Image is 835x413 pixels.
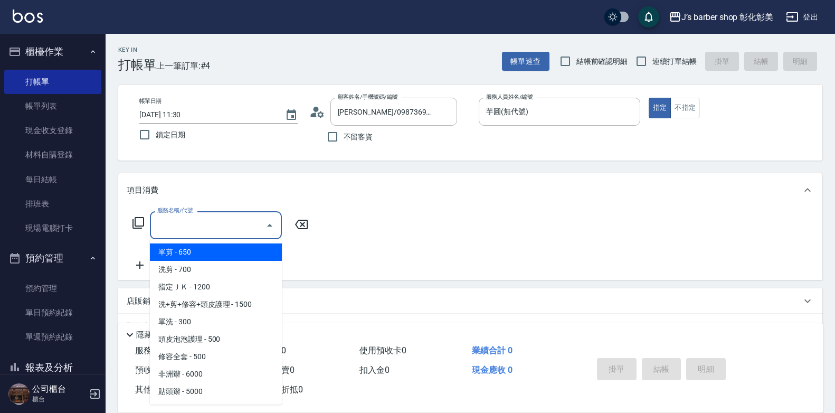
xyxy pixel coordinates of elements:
[4,192,101,216] a: 排班表
[118,46,156,53] h2: Key In
[150,331,282,348] span: 頭皮泡泡護理 - 500
[156,129,185,140] span: 鎖定日期
[638,6,659,27] button: save
[359,365,390,375] span: 扣入金 0
[127,296,158,307] p: 店販銷售
[139,97,162,105] label: 帳單日期
[344,132,373,143] span: 不留客資
[279,102,304,128] button: Choose date, selected date is 2025-09-05
[4,70,101,94] a: 打帳單
[4,143,101,167] a: 材料自購登錄
[4,354,101,381] button: 報表及分析
[4,38,101,65] button: 櫃檯作業
[472,365,513,375] span: 現金應收 0
[150,261,282,278] span: 洗剪 - 700
[150,278,282,296] span: 指定ＪＫ - 1200
[13,10,43,23] img: Logo
[649,98,671,118] button: 指定
[4,118,101,143] a: 現金收支登錄
[665,6,777,28] button: J’s barber shop 彰化彰美
[150,348,282,365] span: 修容全套 - 500
[782,7,822,27] button: 登出
[261,217,278,234] button: Close
[32,384,86,395] h5: 公司櫃台
[576,56,628,67] span: 結帳前確認明細
[502,52,549,71] button: 帳單速查
[118,314,822,339] div: 預收卡販賣
[4,216,101,240] a: 現場電腦打卡
[135,384,191,395] span: 其他付款方式 0
[4,301,101,325] a: 單日預約紀錄
[4,276,101,301] a: 預約管理
[127,321,166,332] p: 預收卡販賣
[4,325,101,349] a: 單週預約紀錄
[670,98,700,118] button: 不指定
[136,330,184,341] p: 隱藏業績明細
[150,243,282,261] span: 單剪 - 650
[4,94,101,118] a: 帳單列表
[118,58,156,72] h3: 打帳單
[652,56,697,67] span: 連續打單結帳
[118,288,822,314] div: 店販銷售
[139,106,274,124] input: YYYY/MM/DD hh:mm
[150,313,282,331] span: 單洗 - 300
[359,345,406,355] span: 使用預收卡 0
[157,207,193,214] label: 服務名稱/代號
[338,93,398,101] label: 顧客姓名/手機號碼/編號
[150,296,282,313] span: 洗+剪+修容+頭皮護理 - 1500
[118,173,822,207] div: 項目消費
[472,345,513,355] span: 業績合計 0
[681,11,773,24] div: J’s barber shop 彰化彰美
[156,59,211,72] span: 上一筆訂單:#4
[4,167,101,192] a: 每日結帳
[150,365,282,383] span: 非洲辮 - 6000
[486,93,533,101] label: 服務人員姓名/編號
[8,383,30,405] img: Person
[135,365,182,375] span: 預收卡販賣 0
[32,395,86,404] p: 櫃台
[150,383,282,400] span: 貼頭辮 - 5000
[135,345,174,355] span: 服務消費 0
[4,245,101,272] button: 預約管理
[127,185,158,196] p: 項目消費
